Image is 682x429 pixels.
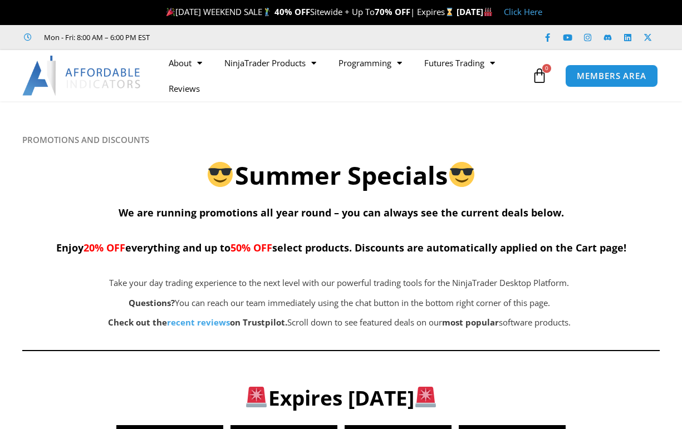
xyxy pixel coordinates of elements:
[246,387,267,407] img: 🚨
[41,31,150,44] span: Mon - Fri: 8:00 AM – 6:00 PM EST
[274,6,310,17] strong: 40% OFF
[327,50,413,76] a: Programming
[565,65,658,87] a: MEMBERS AREA
[109,277,569,288] span: Take your day trading experience to the next level with our powerful trading tools for the NinjaT...
[449,162,474,187] img: 😎
[158,50,213,76] a: About
[78,315,600,331] p: Scroll down to see featured deals on our software products.
[208,162,233,187] img: 😎
[22,135,660,145] h6: PROMOTIONS AND DISCOUNTS
[213,50,327,76] a: NinjaTrader Products
[445,8,454,16] img: ⌛
[22,159,660,192] h2: Summer Specials
[119,206,564,219] span: We are running promotions all year round – you can always see the current deals below.
[166,8,175,16] img: 🎉
[515,60,564,92] a: 0
[415,387,436,407] img: 🚨
[167,317,230,328] a: recent reviews
[504,6,542,17] a: Click Here
[230,241,272,254] span: 50% OFF
[413,50,506,76] a: Futures Trading
[158,50,528,101] nav: Menu
[6,384,676,411] h3: Expires [DATE]
[22,56,142,96] img: LogoAI | Affordable Indicators – NinjaTrader
[263,8,271,16] img: 🏌️‍♂️
[442,317,499,328] b: most popular
[164,6,456,17] span: [DATE] WEEKEND SALE Sitewide + Up To | Expires
[129,297,175,308] strong: Questions?
[457,6,493,17] strong: [DATE]
[84,241,125,254] span: 20% OFF
[375,6,410,17] strong: 70% OFF
[56,241,626,254] span: Enjoy everything and up to select products. Discounts are automatically applied on the Cart page!
[542,64,551,73] span: 0
[484,8,492,16] img: 🏭
[165,32,332,43] iframe: Customer reviews powered by Trustpilot
[158,76,211,101] a: Reviews
[577,72,646,80] span: MEMBERS AREA
[78,295,600,311] p: You can reach our team immediately using the chat button in the bottom right corner of this page.
[108,317,287,328] strong: Check out the on Trustpilot.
